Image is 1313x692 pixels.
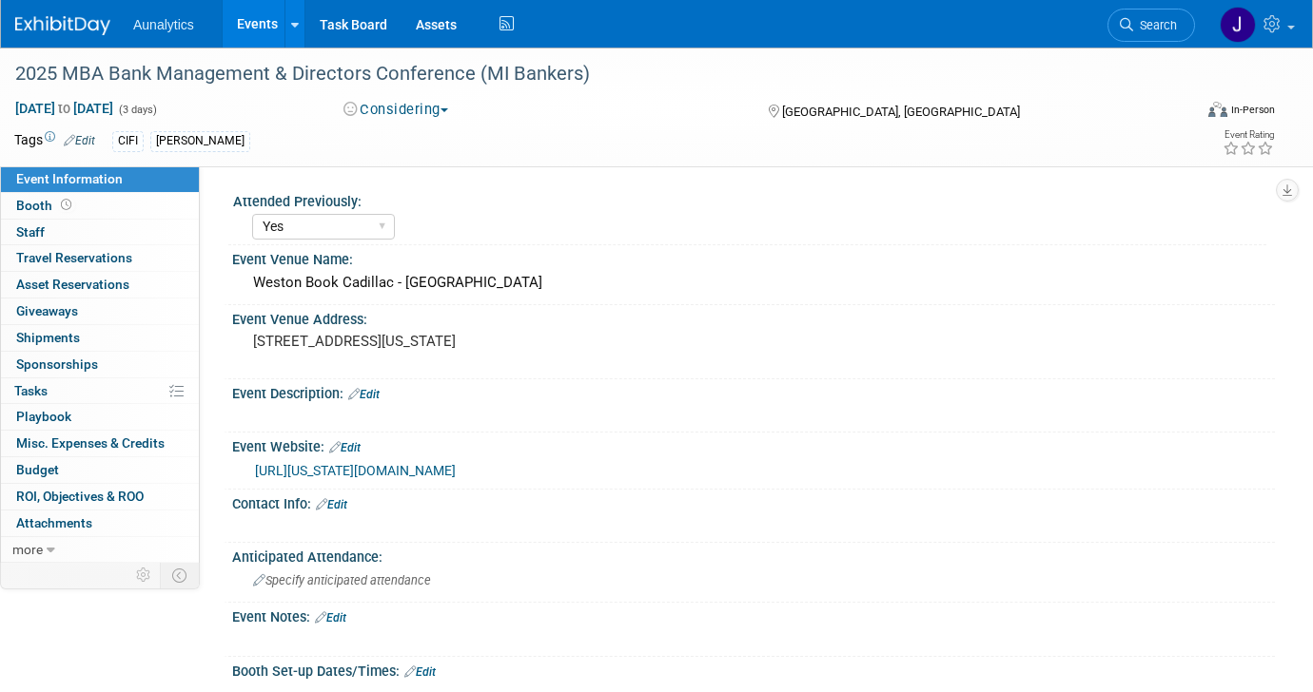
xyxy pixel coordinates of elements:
[232,490,1275,514] div: Contact Info:
[1,220,199,245] a: Staff
[1,510,199,536] a: Attachments
[161,563,200,587] td: Toggle Event Tabs
[1,537,199,563] a: more
[1,431,199,456] a: Misc. Expenses & Credits
[1,352,199,377] a: Sponsorships
[16,198,75,213] span: Booth
[1,404,199,430] a: Playbook
[117,104,157,116] span: (3 days)
[14,130,95,152] td: Tags
[255,463,456,478] a: [URL][US_STATE][DOMAIN_NAME]
[1,378,199,404] a: Tasks
[16,435,165,451] span: Misc. Expenses & Credits
[782,105,1020,119] span: [GEOGRAPHIC_DATA], [GEOGRAPHIC_DATA]
[16,277,129,292] span: Asset Reservations
[246,268,1261,298] div: Weston Book Cadillac - [GEOGRAPHIC_DATA]
[112,131,144,151] div: CIFI
[127,563,161,587] td: Personalize Event Tab Strip
[1208,102,1227,117] img: Format-Inperson.png
[316,498,347,511] a: Edit
[55,101,73,116] span: to
[1,325,199,351] a: Shipments
[14,100,114,117] span: [DATE] [DATE]
[232,379,1275,404] div: Event Description:
[404,665,436,679] a: Edit
[1107,9,1195,42] a: Search
[1223,130,1274,140] div: Event Rating
[150,131,250,151] div: [PERSON_NAME]
[348,388,380,401] a: Edit
[232,603,1275,627] div: Event Notes:
[14,383,48,398] span: Tasks
[329,441,361,454] a: Edit
[1,484,199,509] a: ROI, Objectives & ROO
[16,330,80,345] span: Shipments
[232,657,1275,682] div: Booth Set-up Dates/Times:
[133,17,194,32] span: Aunalytics
[16,356,98,372] span: Sponsorships
[253,573,431,587] span: Specify anticipated attendance
[15,16,110,35] img: ExhibitDay
[16,409,71,424] span: Playbook
[253,333,646,350] pre: [STREET_ADDRESS][US_STATE]
[16,250,132,265] span: Travel Reservations
[16,515,92,530] span: Attachments
[1,272,199,298] a: Asset Reservations
[1,193,199,219] a: Booth
[12,542,43,557] span: more
[16,303,78,318] span: Giveaways
[337,100,456,120] button: Considering
[233,187,1266,211] div: Attended Previously:
[1133,18,1177,32] span: Search
[232,245,1275,269] div: Event Venue Name:
[232,432,1275,457] div: Event Website:
[64,134,95,147] a: Edit
[16,462,59,477] span: Budget
[57,198,75,212] span: Booth not reserved yet
[1,457,199,483] a: Budget
[1220,7,1256,43] img: Julie Grisanti-Cieslak
[16,171,123,186] span: Event Information
[232,543,1275,567] div: Anticipated Attendance:
[232,305,1275,329] div: Event Venue Address:
[1,245,199,271] a: Travel Reservations
[1088,99,1275,127] div: Event Format
[9,57,1167,91] div: 2025 MBA Bank Management & Directors Conference (MI Bankers)
[1230,103,1275,117] div: In-Person
[16,489,144,504] span: ROI, Objectives & ROO
[1,166,199,192] a: Event Information
[16,224,45,240] span: Staff
[315,611,346,625] a: Edit
[1,298,199,324] a: Giveaways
